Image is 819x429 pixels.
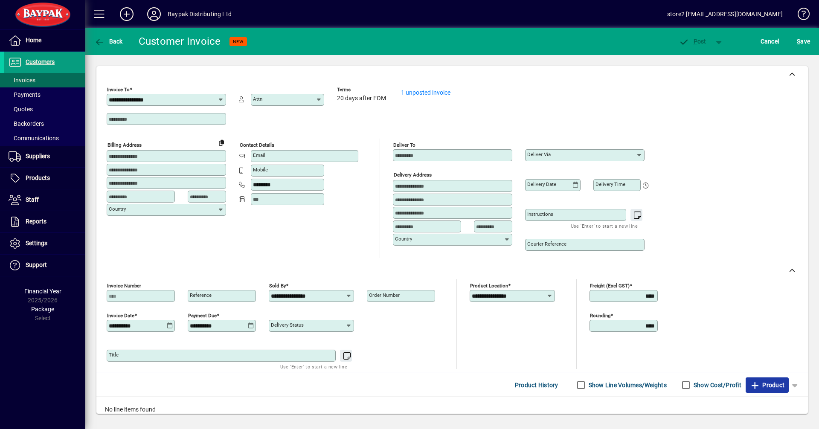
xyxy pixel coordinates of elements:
span: Invoices [9,77,35,84]
app-page-header-button: Back [85,34,132,49]
mat-label: Instructions [527,211,553,217]
span: Communications [9,135,59,142]
span: NEW [233,39,244,44]
mat-label: Invoice To [107,87,130,93]
mat-label: Invoice number [107,283,141,289]
mat-label: Country [395,236,412,242]
a: Invoices [4,73,85,87]
mat-label: Attn [253,96,262,102]
label: Show Cost/Profit [692,381,741,389]
mat-hint: Use 'Enter' to start a new line [571,221,638,231]
a: Reports [4,211,85,232]
a: 1 unposted invoice [401,89,450,96]
mat-label: Delivery date [527,181,556,187]
a: Quotes [4,102,85,116]
a: Knowledge Base [791,2,808,29]
mat-label: Mobile [253,167,268,173]
button: Cancel [758,34,781,49]
span: Products [26,174,50,181]
mat-label: Title [109,352,119,358]
mat-label: Delivery status [271,322,304,328]
span: Home [26,37,41,43]
span: Product [750,378,784,392]
span: Staff [26,196,39,203]
div: Baypak Distributing Ltd [168,7,232,21]
a: Payments [4,87,85,102]
a: Communications [4,131,85,145]
div: No line items found [96,397,808,423]
mat-label: Freight (excl GST) [590,283,630,289]
mat-label: Order number [369,292,400,298]
mat-hint: Use 'Enter' to start a new line [280,362,347,371]
button: Save [795,34,812,49]
mat-label: Rounding [590,313,610,319]
mat-label: Sold by [269,283,286,289]
span: Customers [26,58,55,65]
span: Settings [26,240,47,246]
mat-label: Invoice date [107,313,134,319]
a: Backorders [4,116,85,131]
span: ave [797,35,810,48]
a: Suppliers [4,146,85,167]
mat-label: Product location [470,283,508,289]
span: 20 days after EOM [337,95,386,102]
button: Product History [511,377,562,393]
mat-label: Email [253,152,265,158]
a: Staff [4,189,85,211]
mat-label: Delivery time [595,181,625,187]
span: Back [94,38,123,45]
button: Back [92,34,125,49]
mat-label: Reference [190,292,212,298]
mat-label: Deliver via [527,151,551,157]
span: S [797,38,800,45]
span: Product History [515,378,558,392]
span: Suppliers [26,153,50,159]
span: Payments [9,91,41,98]
label: Show Line Volumes/Weights [587,381,667,389]
a: Home [4,30,85,51]
span: Terms [337,87,388,93]
button: Add [113,6,140,22]
button: Product [746,377,789,393]
span: Quotes [9,106,33,113]
span: Backorders [9,120,44,127]
span: Financial Year [24,288,61,295]
span: ost [679,38,706,45]
a: Settings [4,233,85,254]
a: Support [4,255,85,276]
span: P [694,38,697,45]
div: store2 [EMAIL_ADDRESS][DOMAIN_NAME] [667,7,783,21]
mat-label: Deliver To [393,142,415,148]
span: Reports [26,218,46,225]
a: Products [4,168,85,189]
span: Support [26,261,47,268]
mat-label: Courier Reference [527,241,566,247]
div: Customer Invoice [139,35,221,48]
span: Cancel [761,35,779,48]
button: Post [674,34,711,49]
button: Profile [140,6,168,22]
mat-label: Country [109,206,126,212]
mat-label: Payment due [188,313,217,319]
button: Copy to Delivery address [215,136,228,149]
span: Package [31,306,54,313]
